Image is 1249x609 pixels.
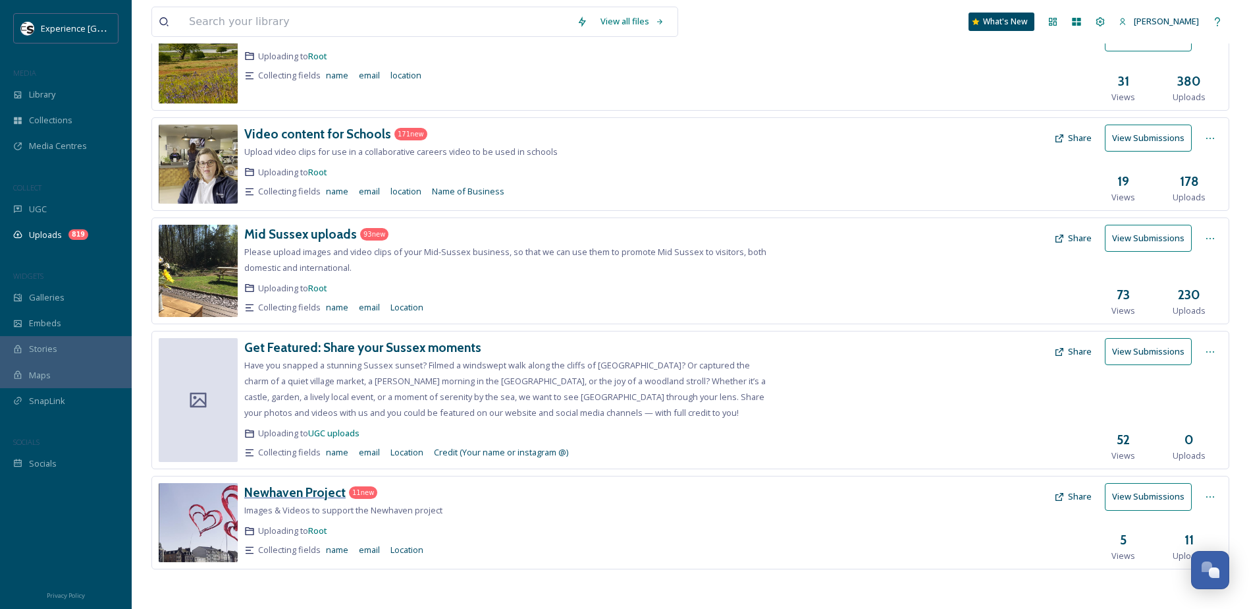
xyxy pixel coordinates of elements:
img: WSCC%20ES%20Socials%20Icon%20-%20Secondary%20-%20Black.jpg [21,22,34,35]
span: email [359,69,380,82]
h3: 178 [1180,172,1199,191]
h3: 52 [1117,430,1130,449]
span: name [326,301,348,314]
div: 11 new [349,486,377,499]
span: Location [390,301,423,314]
span: Stories [29,343,57,355]
button: Share [1048,225,1098,251]
a: Video content for Schools [244,125,391,144]
span: Views [1111,550,1135,562]
a: View Submissions [1105,483,1198,510]
h3: Video content for Schools [244,126,391,142]
span: email [359,446,380,459]
button: View Submissions [1105,225,1192,252]
span: Collecting fields [258,69,321,82]
span: Root [308,525,327,536]
a: View Submissions [1105,225,1198,252]
a: View all files [594,9,671,34]
a: Mid Sussex uploads [244,225,357,244]
button: View Submissions [1105,338,1192,365]
a: View Submissions [1105,125,1198,152]
span: Maps [29,369,51,382]
span: Views [1111,191,1135,204]
a: Root [308,282,327,294]
span: Uploads [1173,91,1206,103]
span: email [359,301,380,314]
h3: 0 [1184,430,1194,449]
span: email [359,544,380,556]
a: View Submissions [1105,338,1198,365]
button: Share [1048,125,1098,151]
a: Get Featured: Share your Sussex moments [244,338,481,357]
span: Views [1111,91,1135,103]
button: Open Chat [1191,551,1229,589]
a: UGC uploads [308,427,359,439]
img: 2cc41652-294b-49bd-99b1-3edbee8d5724.jpg [159,483,238,562]
span: Uploads [1173,191,1206,204]
span: Uploading to [258,525,327,537]
button: View Submissions [1105,483,1192,510]
a: Newhaven Project [244,483,346,502]
span: Location [390,544,423,556]
img: 4760db33-9847-4028-bc5e-29fcf4a2cabc.jpg [159,225,238,317]
a: [PERSON_NAME] [1112,9,1206,34]
button: Share [1048,484,1098,509]
span: SOCIALS [13,437,40,447]
span: Location [390,446,423,459]
span: Media Centres [29,140,87,152]
span: Views [1111,304,1135,317]
span: WIDGETS [13,271,43,281]
h3: 73 [1117,285,1130,304]
span: Embeds [29,317,61,330]
span: Socials [29,457,57,470]
h3: 19 [1117,172,1129,191]
span: Uploading to [258,282,327,295]
a: Root [308,50,327,62]
input: Search your library [182,7,570,36]
h3: 31 [1118,72,1129,91]
a: Root [308,166,327,178]
span: Collecting fields [258,301,321,314]
span: Views [1111,449,1135,462]
span: Uploads [1173,449,1206,462]
span: Have you snapped a stunning Sussex sunset? Filmed a windswept walk along the cliffs of [GEOGRAPHI... [244,359,766,419]
span: name [326,185,348,198]
span: Experience [GEOGRAPHIC_DATA] [41,22,171,34]
span: name [326,446,348,459]
h3: Newhaven Project [244,484,346,500]
span: Privacy Policy [47,591,85,600]
span: Galleries [29,291,65,304]
span: Please upload images and video clips of your Mid-Sussex business, so that we can use them to prom... [244,246,766,274]
h3: 11 [1184,531,1194,550]
button: Share [1048,339,1098,364]
img: fc169f23-0d26-49b4-8d81-3d255ea2dcd5.jpg [159,125,238,204]
span: Uploading to [258,427,359,440]
span: Collections [29,114,72,127]
span: name [326,69,348,82]
span: Uploads [29,229,62,241]
span: email [359,185,380,198]
span: UGC [29,203,47,216]
a: Privacy Policy [47,587,85,602]
a: What's New [969,13,1034,31]
span: [PERSON_NAME] [1134,15,1199,27]
img: 915411c4-c596-48a4-8f82-2814f59fea12.jpg [159,24,238,103]
div: 819 [68,229,88,240]
span: COLLECT [13,183,41,192]
span: Uploads [1173,550,1206,562]
span: location [390,69,421,82]
span: Upload video clips for use in a collaborative careers video to be used in schools [244,146,558,158]
span: MEDIA [13,68,36,78]
span: Uploads [1173,304,1206,317]
span: Uploading to [258,50,327,63]
button: View Submissions [1105,125,1192,152]
h3: Mid Sussex uploads [244,226,357,242]
span: Uploading to [258,166,327,179]
span: SnapLink [29,395,65,407]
